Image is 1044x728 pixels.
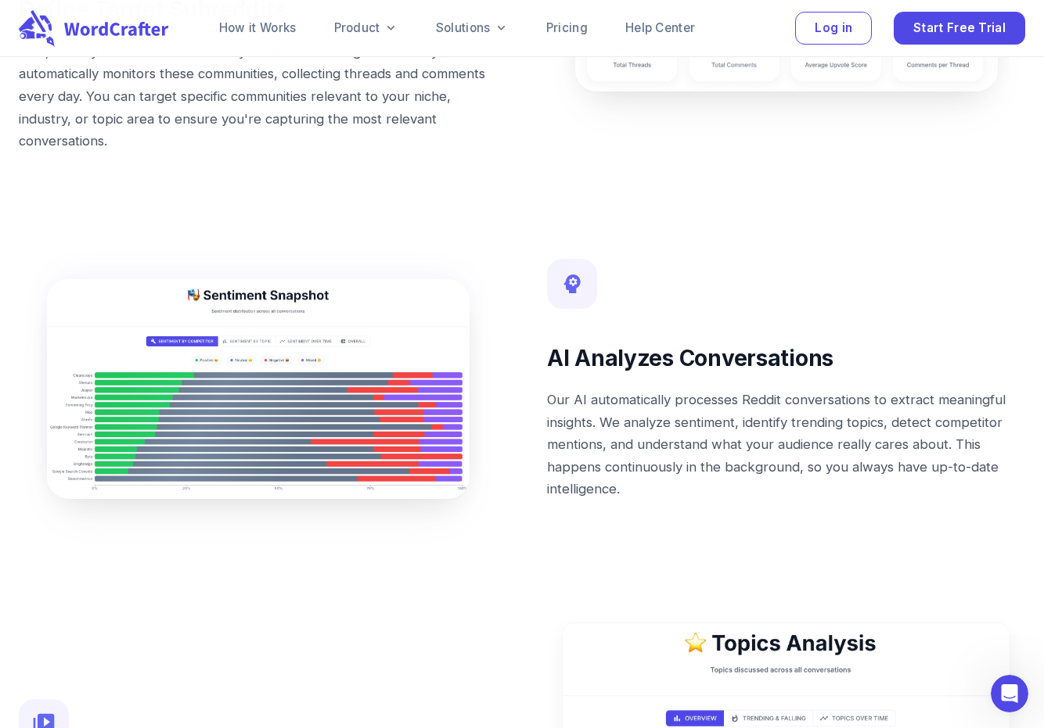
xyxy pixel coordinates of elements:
[991,675,1028,712] iframe: Intercom live chat
[334,19,398,38] a: Product
[894,12,1025,45] button: Start Free Trial
[547,389,1025,500] p: Our AI automatically processes Reddit conversations to extract meaningful insights. We analyze se...
[546,19,588,38] a: Pricing
[625,19,695,38] a: Help Center
[219,19,297,38] a: How it Works
[547,343,1025,374] h4: AI Analyzes Conversations
[913,18,1006,39] span: Start Free Trial
[795,12,872,45] button: Log in
[815,18,852,39] span: Log in
[19,41,497,152] p: First, identify the subreddits where your audience hangs out. Our system automatically monitors t...
[47,279,470,499] img: AI Analyzes Conversations
[436,19,509,38] a: Solutions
